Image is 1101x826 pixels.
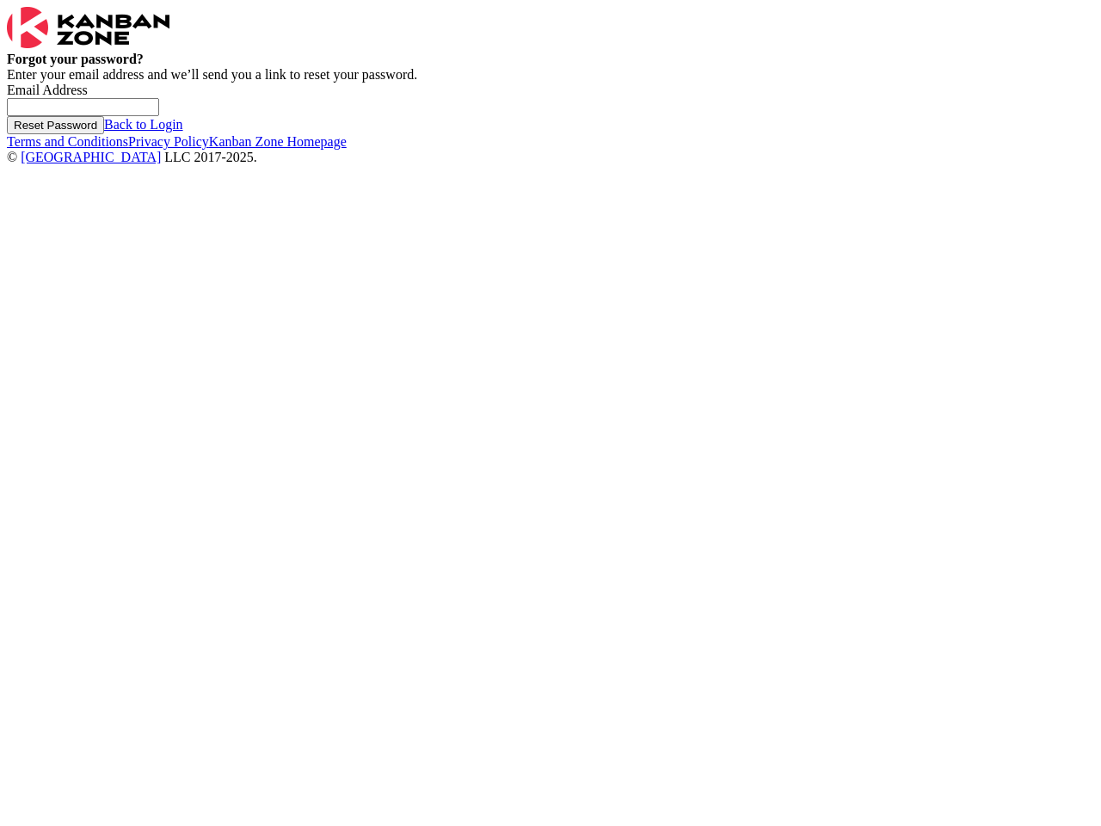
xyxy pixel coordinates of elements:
a: Kanban Zone Homepage [209,134,347,149]
a: Terms and Conditions [7,134,128,149]
button: Reset Password [7,116,104,134]
img: Kanban Zone [7,7,169,48]
b: Forgot your password? [7,52,144,66]
a: [GEOGRAPHIC_DATA] [21,150,161,164]
div: © LLC 2017- 2025 . [7,150,1094,165]
a: Back to Login [104,117,183,132]
div: Enter your email address and we’ll send you a link to reset your password. [7,67,1094,83]
a: Privacy Policy [128,134,209,149]
label: Email Address [7,83,88,97]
